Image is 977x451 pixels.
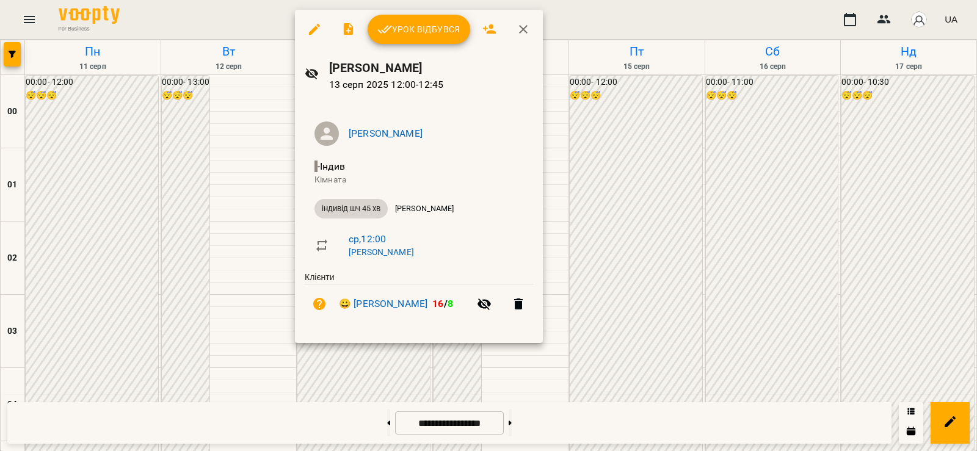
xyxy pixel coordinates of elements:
[448,298,453,309] span: 8
[329,78,533,92] p: 13 серп 2025 12:00 - 12:45
[432,298,443,309] span: 16
[388,199,461,218] div: [PERSON_NAME]
[432,298,453,309] b: /
[339,297,427,311] a: 😀 [PERSON_NAME]
[349,247,414,257] a: [PERSON_NAME]
[349,128,423,139] a: [PERSON_NAME]
[349,233,386,245] a: ср , 12:00
[305,289,334,319] button: Візит ще не сплачено. Додати оплату?
[314,174,523,186] p: Кімната
[329,59,533,78] h6: [PERSON_NAME]
[388,203,461,214] span: [PERSON_NAME]
[305,272,533,328] ul: Клієнти
[314,203,388,214] span: індивід шч 45 хв
[377,22,460,37] span: Урок відбувся
[314,161,347,172] span: - Індив
[368,15,470,44] button: Урок відбувся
